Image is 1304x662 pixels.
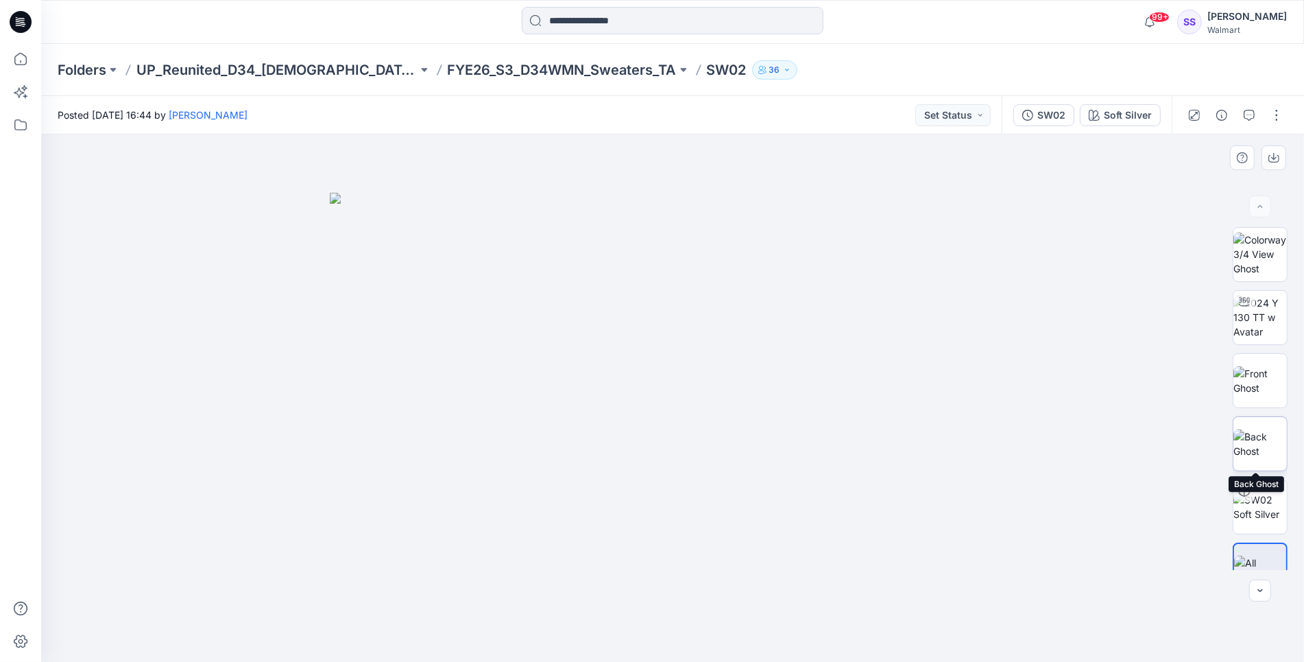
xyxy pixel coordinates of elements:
a: UP_Reunited_D34_[DEMOGRAPHIC_DATA] Sweaters [136,60,418,80]
div: SS [1177,10,1202,34]
div: SW02 [1037,108,1065,123]
img: Colorway 3/4 View Ghost [1233,233,1287,276]
img: SW02 Soft Silver [1233,493,1287,521]
img: Front Ghost [1233,366,1287,395]
button: Soft Silver [1080,104,1161,126]
button: Details [1211,104,1233,126]
span: Posted [DATE] 16:44 by [58,108,247,122]
div: [PERSON_NAME] [1207,8,1287,25]
div: Soft Silver [1104,108,1152,123]
img: Back Ghost [1233,429,1287,458]
a: [PERSON_NAME] [169,109,247,121]
img: All colorways [1234,556,1286,584]
div: Walmart [1207,25,1287,35]
button: 36 [752,60,797,80]
img: 2024 Y 130 TT w Avatar [1233,296,1287,339]
p: SW02 [707,60,747,80]
a: FYE26_S3_D34WMN_Sweaters_TA [448,60,677,80]
span: 99+ [1149,12,1170,23]
a: Folders [58,60,106,80]
button: SW02 [1013,104,1074,126]
p: 36 [769,62,780,78]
